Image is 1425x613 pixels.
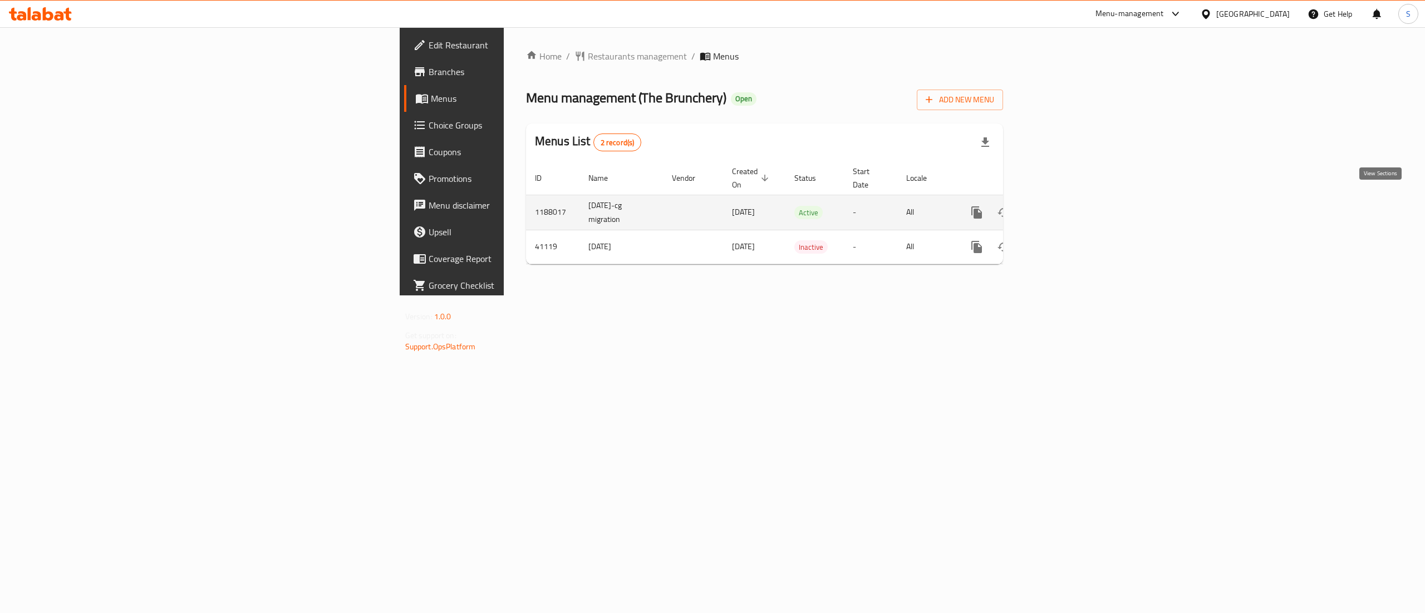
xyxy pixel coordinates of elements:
[1216,8,1290,20] div: [GEOGRAPHIC_DATA]
[404,272,638,299] a: Grocery Checklist
[404,85,638,112] a: Menus
[897,195,955,230] td: All
[990,234,1017,260] button: Change Status
[732,205,755,219] span: [DATE]
[917,90,1003,110] button: Add New Menu
[844,230,897,264] td: -
[906,171,941,185] span: Locale
[794,206,823,219] span: Active
[404,139,638,165] a: Coupons
[535,133,641,151] h2: Menus List
[955,161,1079,195] th: Actions
[1406,8,1411,20] span: S
[434,309,451,324] span: 1.0.0
[972,129,999,156] div: Export file
[1095,7,1164,21] div: Menu-management
[794,240,828,254] div: Inactive
[405,309,433,324] span: Version:
[404,245,638,272] a: Coverage Report
[588,171,622,185] span: Name
[429,172,629,185] span: Promotions
[429,279,629,292] span: Grocery Checklist
[404,112,638,139] a: Choice Groups
[404,32,638,58] a: Edit Restaurant
[404,192,638,219] a: Menu disclaimer
[431,92,629,105] span: Menus
[594,137,641,148] span: 2 record(s)
[964,234,990,260] button: more
[897,230,955,264] td: All
[429,145,629,159] span: Coupons
[526,161,1079,264] table: enhanced table
[405,328,456,343] span: Get support on:
[691,50,695,63] li: /
[794,171,831,185] span: Status
[731,92,756,106] div: Open
[429,65,629,78] span: Branches
[429,199,629,212] span: Menu disclaimer
[731,94,756,103] span: Open
[926,93,994,107] span: Add New Menu
[429,225,629,239] span: Upsell
[404,58,638,85] a: Branches
[713,50,739,63] span: Menus
[593,134,642,151] div: Total records count
[526,50,1003,63] nav: breadcrumb
[429,38,629,52] span: Edit Restaurant
[853,165,884,191] span: Start Date
[794,241,828,254] span: Inactive
[794,206,823,219] div: Active
[404,165,638,192] a: Promotions
[732,239,755,254] span: [DATE]
[429,118,629,132] span: Choice Groups
[964,199,990,226] button: more
[672,171,710,185] span: Vendor
[844,195,897,230] td: -
[990,199,1017,226] button: Change Status
[429,252,629,265] span: Coverage Report
[732,165,772,191] span: Created On
[535,171,556,185] span: ID
[405,339,476,354] a: Support.OpsPlatform
[404,219,638,245] a: Upsell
